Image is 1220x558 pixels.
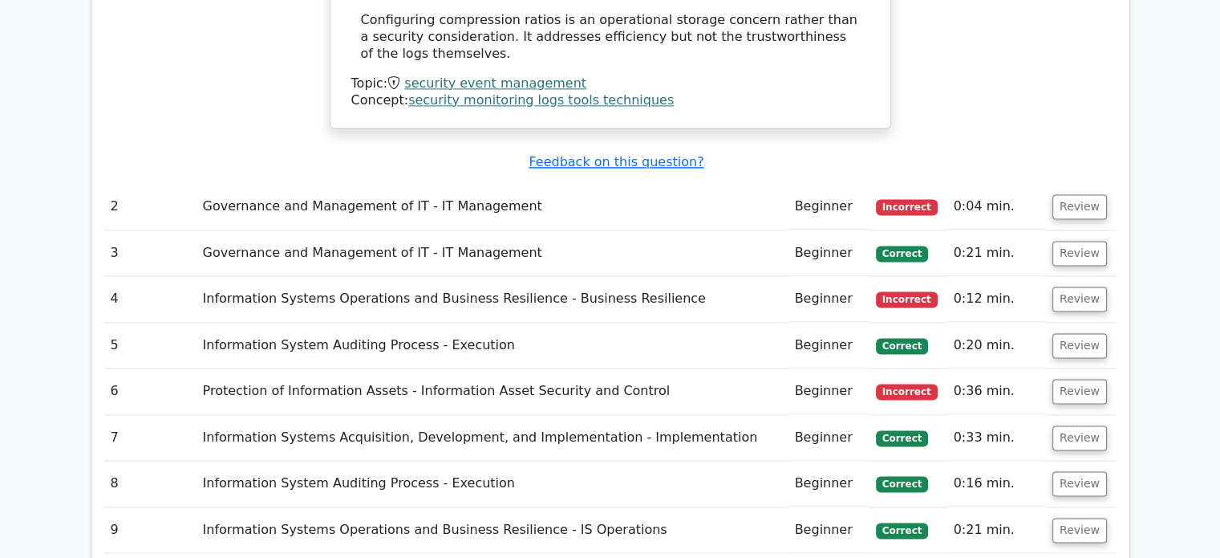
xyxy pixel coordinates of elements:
td: 3 [104,230,197,276]
button: Review [1052,518,1107,543]
td: 5 [104,323,197,369]
td: 2 [104,184,197,230]
td: 8 [104,461,197,507]
span: Correct [876,476,928,492]
span: Correct [876,338,928,354]
td: Information Systems Acquisition, Development, and Implementation - Implementation [197,415,788,461]
td: Beginner [788,415,869,461]
td: Beginner [788,507,869,553]
div: Topic: [351,75,869,92]
td: 0:04 min. [946,184,1045,230]
a: security event management [404,75,586,91]
button: Review [1052,194,1107,219]
span: Incorrect [876,199,938,215]
td: Beginner [788,184,869,230]
button: Review [1052,241,1107,266]
td: Information Systems Operations and Business Resilience - Business Resilience [197,276,788,322]
div: Concept: [351,92,869,109]
button: Review [1052,287,1107,312]
td: 4 [104,276,197,322]
td: Protection of Information Assets - Information Asset Security and Control [197,369,788,414]
button: Review [1052,426,1107,450]
td: 0:33 min. [946,415,1045,461]
td: Information Systems Operations and Business Resilience - IS Operations [197,507,788,553]
button: Review [1052,471,1107,496]
td: Governance and Management of IT - IT Management [197,230,788,276]
td: 0:20 min. [946,323,1045,369]
a: Feedback on this question? [529,154,703,169]
span: Incorrect [876,291,938,308]
td: Beginner [788,230,869,276]
td: 7 [104,415,197,461]
td: Beginner [788,461,869,507]
td: Beginner [788,323,869,369]
td: 0:12 min. [946,276,1045,322]
td: 6 [104,369,197,414]
span: Incorrect [876,384,938,400]
span: Correct [876,430,928,446]
td: Beginner [788,276,869,322]
td: Information System Auditing Process - Execution [197,323,788,369]
a: security monitoring logs tools techniques [408,92,674,108]
td: 0:21 min. [946,507,1045,553]
td: 9 [104,507,197,553]
button: Review [1052,379,1107,404]
td: 0:36 min. [946,369,1045,414]
span: Correct [876,523,928,539]
span: Correct [876,246,928,262]
button: Review [1052,333,1107,358]
td: Information System Auditing Process - Execution [197,461,788,507]
td: 0:16 min. [946,461,1045,507]
td: Governance and Management of IT - IT Management [197,184,788,230]
td: 0:21 min. [946,230,1045,276]
td: Beginner [788,369,869,414]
